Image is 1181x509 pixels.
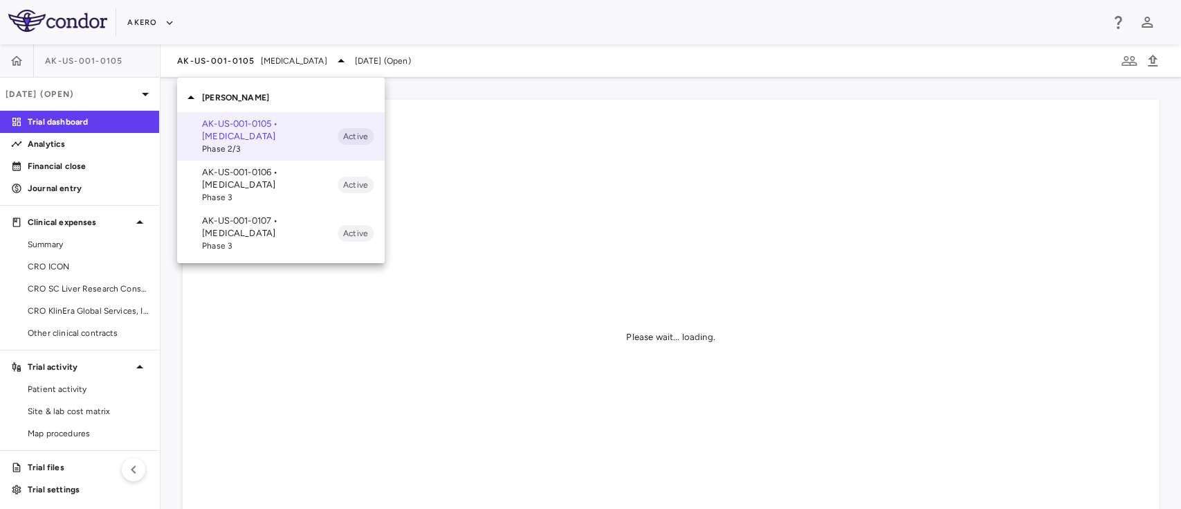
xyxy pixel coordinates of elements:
[177,209,385,258] div: AK-US-001-0107 • [MEDICAL_DATA]Phase 3Active
[177,161,385,209] div: AK-US-001-0106 • [MEDICAL_DATA]Phase 3Active
[202,143,338,155] span: Phase 2/3
[202,91,385,104] p: [PERSON_NAME]
[338,130,374,143] span: Active
[177,83,385,112] div: [PERSON_NAME]
[202,240,338,252] span: Phase 3
[338,227,374,240] span: Active
[202,166,338,191] p: AK-US-001-0106 • [MEDICAL_DATA]
[202,191,338,204] span: Phase 3
[202,215,338,240] p: AK-US-001-0107 • [MEDICAL_DATA]
[338,179,374,191] span: Active
[177,112,385,161] div: AK-US-001-0105 • [MEDICAL_DATA]Phase 2/3Active
[202,118,338,143] p: AK-US-001-0105 • [MEDICAL_DATA]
